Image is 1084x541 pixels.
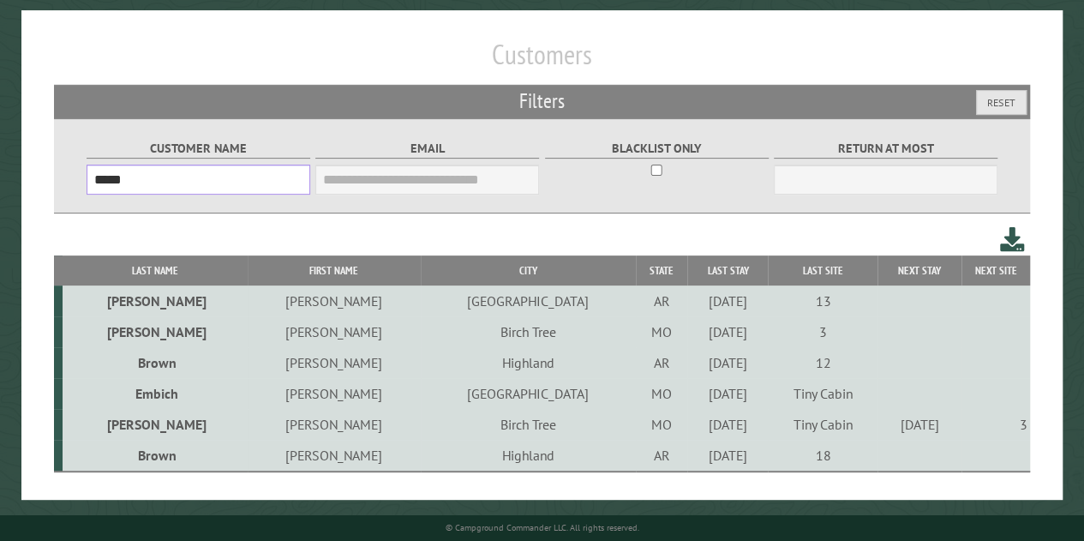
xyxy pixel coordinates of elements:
td: Embich [63,378,247,409]
td: [PERSON_NAME] [248,409,421,440]
th: Last Name [63,255,247,286]
label: Customer Name [87,139,310,159]
td: Brown [63,440,247,472]
td: 3 [961,409,1030,440]
th: Last Stay [687,255,768,286]
td: Highland [421,440,636,472]
label: Return at most [774,139,997,159]
td: [PERSON_NAME] [63,409,247,440]
div: [DATE] [690,385,765,402]
td: [PERSON_NAME] [248,440,421,472]
th: Next Site [961,255,1030,286]
div: [DATE] [690,416,765,433]
h2: Filters [54,85,1030,117]
div: [DATE] [690,292,765,310]
td: [PERSON_NAME] [63,316,247,347]
label: Blacklist only [545,139,769,159]
th: State [636,255,687,286]
th: First Name [248,255,421,286]
th: Next Stay [877,255,961,286]
td: 12 [768,347,877,378]
div: [DATE] [690,354,765,371]
div: [DATE] [690,323,765,340]
td: 3 [768,316,877,347]
td: [PERSON_NAME] [248,286,421,316]
td: AR [636,440,687,472]
td: 18 [768,440,877,472]
button: Reset [976,90,1027,115]
th: City [421,255,636,286]
td: [PERSON_NAME] [248,347,421,378]
td: [PERSON_NAME] [248,316,421,347]
th: Last Site [768,255,877,286]
td: Birch Tree [421,316,636,347]
div: [DATE] [690,447,765,464]
td: Tiny Cabin [768,378,877,409]
td: Highland [421,347,636,378]
td: Brown [63,347,247,378]
td: MO [636,409,687,440]
td: [GEOGRAPHIC_DATA] [421,378,636,409]
div: [DATE] [880,416,958,433]
td: Tiny Cabin [768,409,877,440]
small: © Campground Commander LLC. All rights reserved. [445,522,638,533]
td: MO [636,316,687,347]
td: MO [636,378,687,409]
td: 13 [768,286,877,316]
td: AR [636,347,687,378]
td: Birch Tree [421,409,636,440]
td: [GEOGRAPHIC_DATA] [421,286,636,316]
h1: Customers [54,38,1030,85]
td: [PERSON_NAME] [63,286,247,316]
a: Download this customer list (.csv) [1000,224,1025,255]
label: Email [315,139,539,159]
td: [PERSON_NAME] [248,378,421,409]
td: AR [636,286,687,316]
